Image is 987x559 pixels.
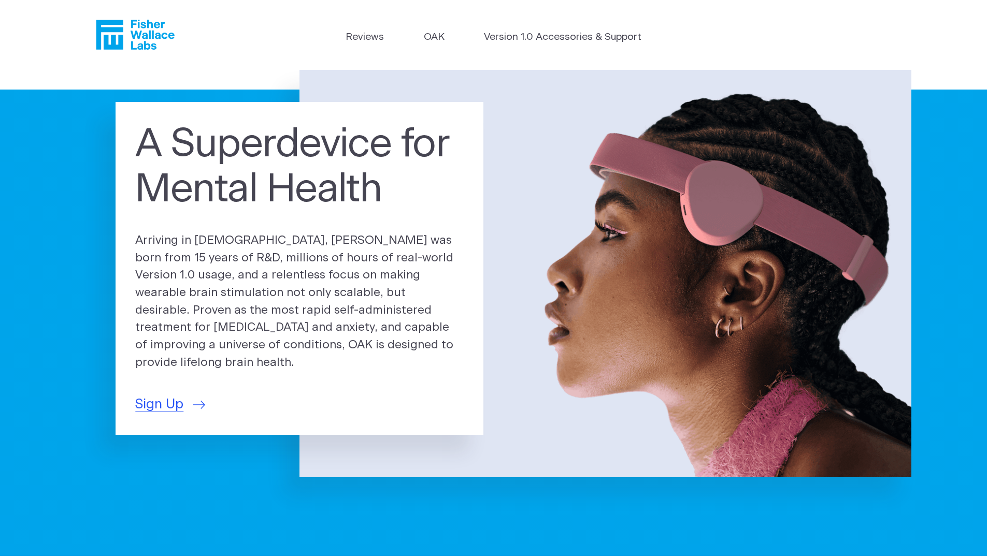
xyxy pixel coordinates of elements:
[135,122,464,213] h1: A Superdevice for Mental Health
[346,30,384,45] a: Reviews
[424,30,445,45] a: OAK
[484,30,641,45] a: Version 1.0 Accessories & Support
[96,20,175,50] a: Fisher Wallace
[135,232,464,372] p: Arriving in [DEMOGRAPHIC_DATA], [PERSON_NAME] was born from 15 years of R&D, millions of hours of...
[135,394,183,415] span: Sign Up
[135,394,205,415] a: Sign Up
